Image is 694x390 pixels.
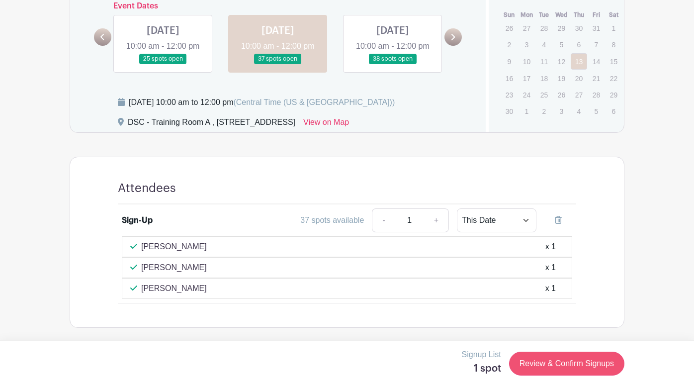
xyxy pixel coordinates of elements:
[300,214,364,226] div: 37 spots available
[553,10,570,20] th: Wed
[588,71,605,86] p: 21
[588,103,605,119] p: 5
[303,116,349,132] a: View on Map
[141,262,207,274] p: [PERSON_NAME]
[606,37,622,52] p: 8
[129,97,395,108] div: [DATE] 10:00 am to 12:00 pm
[571,87,587,102] p: 27
[545,262,556,274] div: x 1
[545,241,556,253] div: x 1
[553,103,570,119] p: 3
[535,10,553,20] th: Tue
[501,87,518,102] p: 23
[519,103,535,119] p: 1
[553,37,570,52] p: 5
[501,54,518,69] p: 9
[536,71,552,86] p: 18
[588,10,605,20] th: Fri
[111,1,444,11] h6: Event Dates
[588,20,605,36] p: 31
[588,37,605,52] p: 7
[606,103,622,119] p: 6
[501,71,518,86] p: 16
[519,71,535,86] p: 17
[553,20,570,36] p: 29
[570,10,588,20] th: Thu
[501,37,518,52] p: 2
[536,37,552,52] p: 4
[372,208,395,232] a: -
[519,20,535,36] p: 27
[122,214,153,226] div: Sign-Up
[553,87,570,102] p: 26
[606,71,622,86] p: 22
[536,87,552,102] p: 25
[571,53,587,70] a: 13
[536,103,552,119] p: 2
[141,241,207,253] p: [PERSON_NAME]
[501,103,518,119] p: 30
[462,349,501,361] p: Signup List
[424,208,449,232] a: +
[536,20,552,36] p: 28
[588,54,605,69] p: 14
[519,54,535,69] p: 10
[571,20,587,36] p: 30
[501,10,518,20] th: Sun
[606,54,622,69] p: 15
[571,37,587,52] p: 6
[118,181,176,195] h4: Attendees
[606,20,622,36] p: 1
[545,283,556,294] div: x 1
[128,116,295,132] div: DSC - Training Room A , [STREET_ADDRESS]
[588,87,605,102] p: 28
[553,54,570,69] p: 12
[606,87,622,102] p: 29
[519,87,535,102] p: 24
[571,71,587,86] p: 20
[233,98,395,106] span: (Central Time (US & [GEOGRAPHIC_DATA]))
[605,10,622,20] th: Sat
[536,54,552,69] p: 11
[501,20,518,36] p: 26
[141,283,207,294] p: [PERSON_NAME]
[518,10,535,20] th: Mon
[509,352,624,376] a: Review & Confirm Signups
[571,103,587,119] p: 4
[462,363,501,375] h5: 1 spot
[519,37,535,52] p: 3
[553,71,570,86] p: 19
